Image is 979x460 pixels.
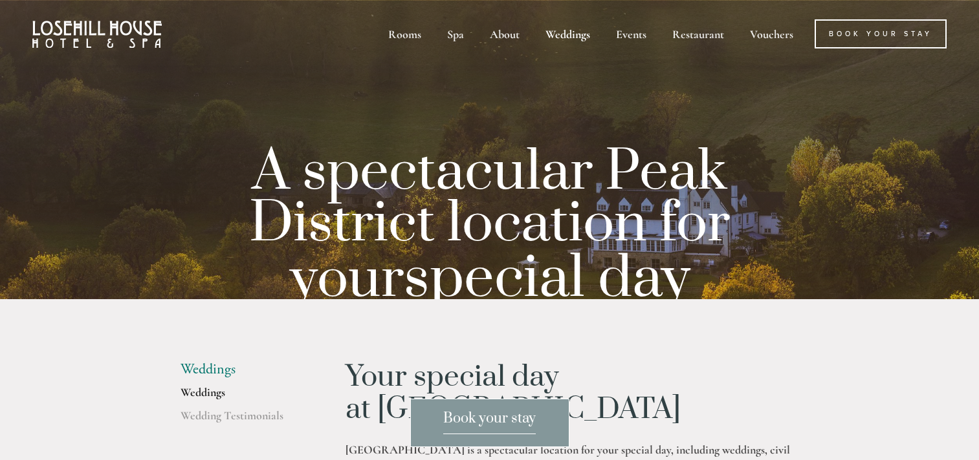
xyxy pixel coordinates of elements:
img: Losehill House [32,21,162,48]
li: Weddings [181,361,304,378]
p: A spectacular Peak District location for your [201,147,778,309]
div: Spa [435,19,476,48]
a: Book Your Stay [815,19,947,48]
a: Vouchers [738,19,805,48]
div: Rooms [377,19,433,48]
a: Weddings [181,385,304,408]
div: Restaurant [661,19,736,48]
a: Book your stay [410,399,569,447]
span: Book your stay [443,410,536,434]
div: Events [604,19,658,48]
div: About [478,19,531,48]
h1: Your special day at [GEOGRAPHIC_DATA] [346,361,799,426]
div: Weddings [534,19,602,48]
strong: special day [404,243,690,315]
